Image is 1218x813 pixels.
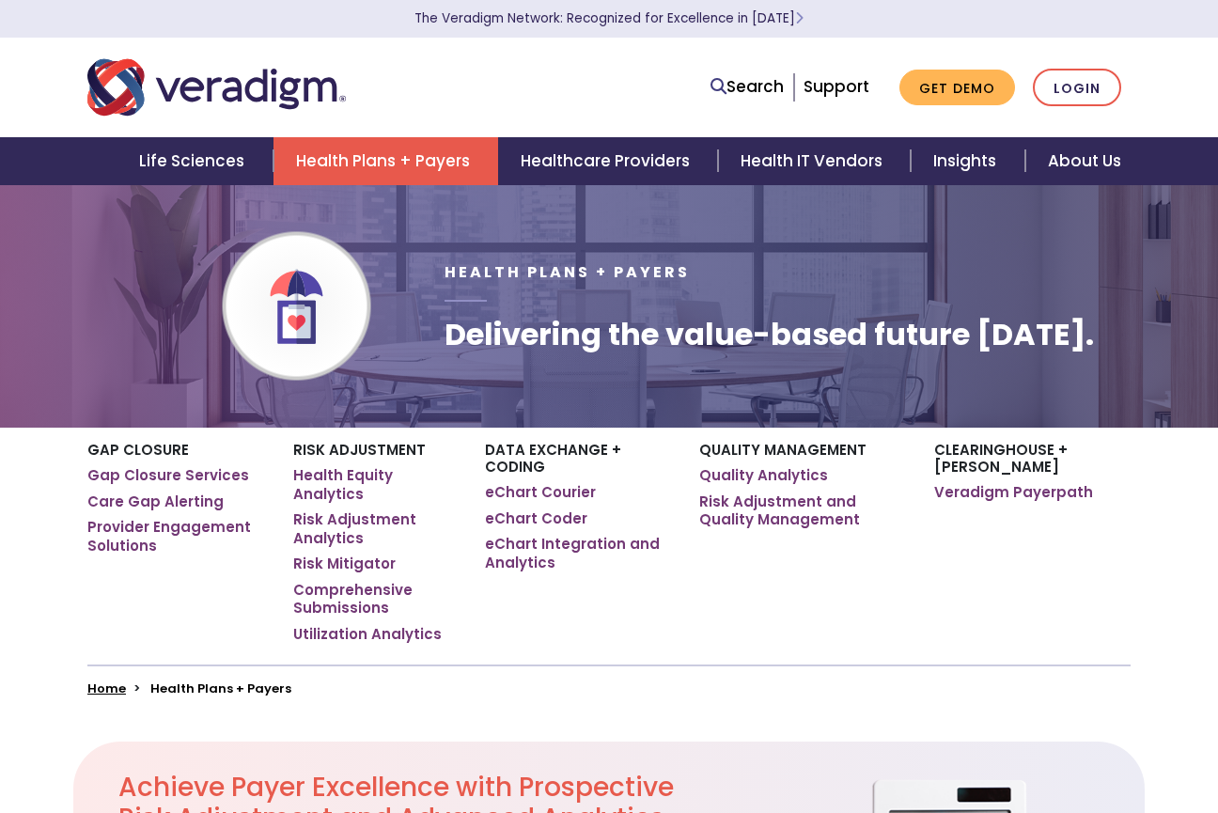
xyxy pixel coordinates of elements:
[485,509,587,528] a: eChart Coder
[87,492,224,511] a: Care Gap Alerting
[293,555,396,573] a: Risk Mitigator
[498,137,718,185] a: Healthcare Providers
[87,466,249,485] a: Gap Closure Services
[445,261,690,283] span: Health Plans + Payers
[1025,137,1144,185] a: About Us
[710,74,784,100] a: Search
[273,137,498,185] a: Health Plans + Payers
[485,535,671,571] a: eChart Integration and Analytics
[293,625,442,644] a: Utilization Analytics
[445,317,1094,352] h1: Delivering the value-based future [DATE].
[699,466,828,485] a: Quality Analytics
[485,483,596,502] a: eChart Courier
[718,137,911,185] a: Health IT Vendors
[117,137,273,185] a: Life Sciences
[934,483,1093,502] a: Veradigm Payerpath
[795,9,804,27] span: Learn More
[87,518,265,555] a: Provider Engagement Solutions
[414,9,804,27] a: The Veradigm Network: Recognized for Excellence in [DATE]Learn More
[87,56,346,118] img: Veradigm logo
[1033,69,1121,107] a: Login
[699,492,906,529] a: Risk Adjustment and Quality Management
[804,75,869,98] a: Support
[87,680,126,697] a: Home
[899,70,1015,106] a: Get Demo
[293,581,457,618] a: Comprehensive Submissions
[293,510,457,547] a: Risk Adjustment Analytics
[911,137,1024,185] a: Insights
[293,466,457,503] a: Health Equity Analytics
